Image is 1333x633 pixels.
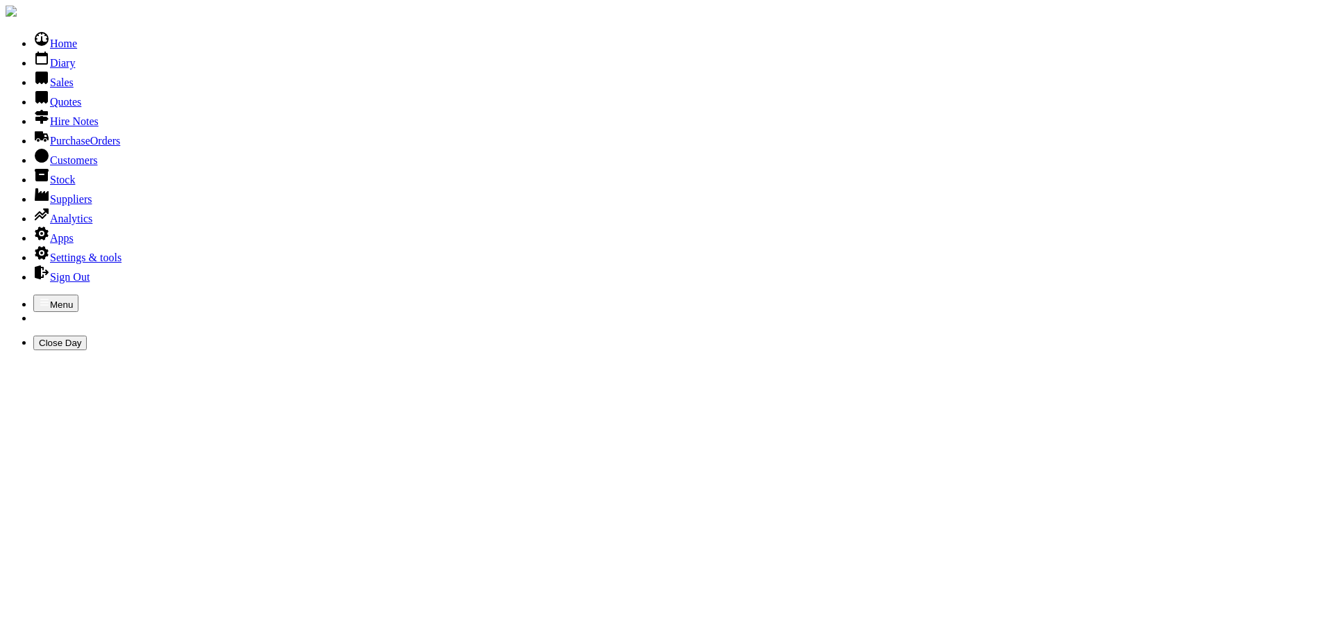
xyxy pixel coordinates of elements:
[33,193,92,205] a: Suppliers
[33,295,78,312] button: Menu
[33,174,75,186] a: Stock
[33,108,1327,128] li: Hire Notes
[6,6,17,17] img: companylogo.jpg
[33,232,74,244] a: Apps
[33,252,121,263] a: Settings & tools
[33,96,81,108] a: Quotes
[33,76,74,88] a: Sales
[33,57,75,69] a: Diary
[33,38,77,49] a: Home
[33,213,92,224] a: Analytics
[33,135,120,147] a: PurchaseOrders
[33,154,97,166] a: Customers
[33,336,87,350] button: Close Day
[33,271,90,283] a: Sign Out
[33,167,1327,186] li: Stock
[33,69,1327,89] li: Sales
[33,186,1327,206] li: Suppliers
[33,115,99,127] a: Hire Notes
